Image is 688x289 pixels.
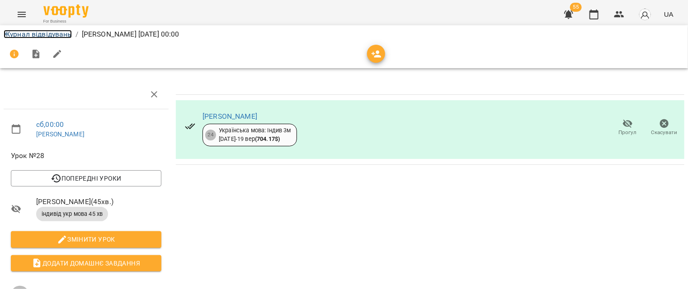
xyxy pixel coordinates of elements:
button: Скасувати [646,115,683,140]
button: Попередні уроки [11,170,161,186]
div: Українська мова: Індив 3м [DATE] - 19 вер [219,126,291,143]
button: Додати домашнє завдання [11,255,161,271]
a: [PERSON_NAME] [203,112,257,121]
span: Змінити урок [18,234,154,245]
span: Прогул [619,129,637,136]
span: Скасувати [651,129,678,136]
span: [PERSON_NAME] ( 45 хв. ) [36,196,161,207]
div: 24 [205,130,216,140]
nav: breadcrumb [4,29,684,40]
img: Voopty Logo [43,5,89,18]
span: індивід укр мова 45 хв [36,210,108,218]
a: сб , 00:00 [36,120,64,129]
button: Змінити урок [11,231,161,247]
img: avatar_s.png [639,8,651,21]
button: Menu [11,4,33,25]
span: For Business [43,19,89,24]
span: 55 [570,3,582,12]
span: Урок №28 [11,150,161,161]
li: / [75,29,78,40]
a: [PERSON_NAME] [36,131,85,138]
p: [PERSON_NAME] [DATE] 00:00 [82,29,179,40]
button: Прогул [609,115,646,140]
b: ( 704.17 $ ) [255,135,280,142]
a: Журнал відвідувань [4,30,72,38]
span: Додати домашнє завдання [18,258,154,269]
span: Попередні уроки [18,173,154,184]
button: UA [660,6,677,23]
span: UA [664,9,674,19]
